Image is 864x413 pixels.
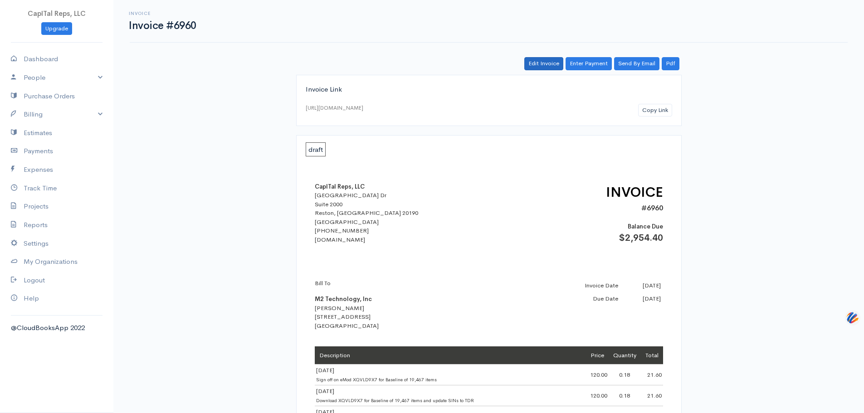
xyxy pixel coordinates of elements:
[609,385,641,406] td: 0.18
[606,184,663,201] span: INVOICE
[315,385,586,406] td: [DATE]
[845,309,860,326] img: svg+xml;base64,PHN2ZyB3aWR0aD0iNDQiIGhlaWdodD0iNDQiIHZpZXdCb3g9IjAgMCA0NCA0NCIgZmlsbD0ibm9uZSIgeG...
[315,183,365,190] b: CapITal Reps, LLC
[41,22,72,35] a: Upgrade
[306,104,363,112] div: [URL][DOMAIN_NAME]
[315,364,586,385] td: [DATE]
[315,279,473,330] div: [PERSON_NAME] [STREET_ADDRESS] [GEOGRAPHIC_DATA]
[316,398,474,403] span: Download XQVLD9X7 for Baseline of 19,467 items and update SINs to TDR
[315,346,586,364] td: Description
[550,279,621,292] td: Invoice Date
[620,292,663,306] td: [DATE]
[315,279,473,288] p: Bill To
[586,346,609,364] td: Price
[524,57,563,70] a: Edit Invoice
[28,9,86,18] span: CapITal Reps, LLC
[306,84,672,95] div: Invoice Link
[11,323,103,333] div: @CloudBooksApp 2022
[550,292,621,306] td: Due Date
[306,142,326,156] span: draft
[620,279,663,292] td: [DATE]
[638,104,672,117] button: Copy Link
[641,346,663,364] td: Total
[641,364,663,385] td: 21.60
[609,364,641,385] td: 0.18
[641,203,663,213] span: #6960
[129,20,196,31] h1: Invoice #6960
[129,11,196,16] h6: Invoice
[609,346,641,364] td: Quantity
[628,223,663,230] span: Balance Due
[586,364,609,385] td: 120.00
[566,57,612,70] a: Enter Payment
[619,232,663,243] span: $2,954.40
[316,377,437,383] span: Sign off on eMod XQVLD9X7 for Baseline of 19,467 items
[315,295,372,303] b: M2 Technology, Inc
[315,191,473,244] div: [GEOGRAPHIC_DATA] Dr Suite 2000 Reston, [GEOGRAPHIC_DATA] 20190 [GEOGRAPHIC_DATA] [PHONE_NUMBER] ...
[586,385,609,406] td: 120.00
[641,385,663,406] td: 21.60
[662,57,679,70] a: Pdf
[614,57,659,70] a: Send By Email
